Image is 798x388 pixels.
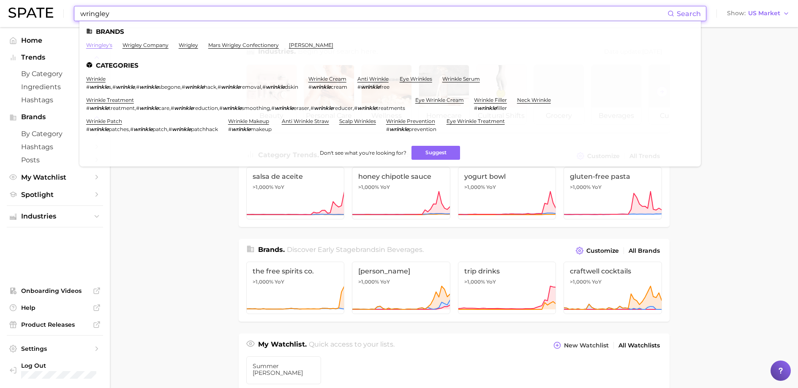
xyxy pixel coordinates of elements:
span: Trends [21,54,89,61]
em: wrinkle [314,105,333,111]
a: Log out. Currently logged in with e-mail chelsea@spate.nyc. [7,359,103,381]
a: Hashtags [7,93,103,107]
a: eye wrinkle cream [415,97,464,103]
a: eye wrinkle treatment [447,118,505,124]
span: Search [677,10,701,18]
em: wrinkle [232,126,251,132]
span: YoY [592,279,602,285]
a: Help [7,301,103,314]
a: All Watchlists [616,340,662,351]
a: wrigley [179,42,198,48]
a: wrinkle makeup [228,118,269,124]
span: free [380,84,389,90]
em: wrinkle [116,84,135,90]
span: salsa de aceite [253,172,338,180]
span: Log Out [21,362,96,369]
span: # [169,126,172,132]
span: Onboarding Videos [21,287,89,295]
li: Categories [86,62,694,69]
a: wrinkle cream [308,76,346,82]
a: wrinkle patch [86,118,122,124]
span: YoY [592,184,602,191]
span: dskin [285,84,298,90]
span: by Category [21,70,89,78]
a: wrinkle treatment [86,97,134,103]
span: makeup [251,126,272,132]
span: trip drinks [464,267,550,275]
div: , , , , , [86,84,298,90]
span: beverages [387,246,422,254]
em: wrinkle [312,84,331,90]
em: wrinkle [174,105,193,111]
a: wrinkle serum [442,76,480,82]
em: wrinkle [90,126,109,132]
a: [PERSON_NAME] [289,42,333,48]
em: wrinkle [185,84,204,90]
span: YoY [486,279,496,285]
span: Home [21,36,89,44]
span: My Watchlist [21,173,89,181]
button: Trends [7,51,103,64]
span: Ingredients [21,83,89,91]
span: patchhack [191,126,218,132]
span: smoothing [242,105,270,111]
span: s [109,84,111,90]
span: gluten-free pasta [570,172,656,180]
em: wrinkle [477,105,496,111]
a: wrinkle prevention [386,118,435,124]
span: Customize [586,247,619,254]
a: salsa de aceite>1,000% YoY [246,167,345,219]
span: prevention [409,126,436,132]
em: wrinkle [389,126,409,132]
span: >1,000% [253,184,273,190]
em: wrinkle [223,105,242,111]
span: eraser [294,105,309,111]
a: by Category [7,127,103,140]
span: # [86,126,90,132]
em: wrinkle [357,105,376,111]
em: wrinkle [90,84,109,90]
span: cream [331,84,347,90]
a: scalp wrinkles [339,118,376,124]
a: Ingredients [7,80,103,93]
a: mars wrigley confectionery [208,42,279,48]
button: Industries [7,210,103,223]
span: >1,000% [253,279,273,285]
a: Product Releases [7,318,103,331]
button: Customize [574,245,621,257]
span: New Watchlist [564,342,609,349]
span: # [171,105,174,111]
span: All Brands [629,247,660,254]
a: anti wrinkle straw [282,118,329,124]
a: Home [7,34,103,47]
button: Brands [7,111,103,123]
span: # [219,105,223,111]
span: patches [109,126,129,132]
span: # [310,105,314,111]
span: >1,000% [358,184,379,190]
span: YoY [275,184,284,191]
span: reducer [333,105,353,111]
span: craftwell cocktails [570,267,656,275]
span: treatment [109,105,135,111]
a: the free spirits co.>1,000% YoY [246,262,345,314]
span: >1,000% [464,184,485,190]
span: # [228,126,232,132]
a: anti wrinkle [357,76,389,82]
span: # [112,84,116,90]
span: YoY [486,184,496,191]
span: # [474,105,477,111]
span: hack [204,84,216,90]
a: My Watchlist [7,171,103,184]
span: Spotlight [21,191,89,199]
em: wrinkle [221,84,240,90]
button: ShowUS Market [725,8,792,19]
span: Settings [21,345,89,352]
span: # [86,84,90,90]
span: >1,000% [464,279,485,285]
span: >1,000% [570,279,591,285]
span: Posts [21,156,89,164]
a: Onboarding Videos [7,284,103,297]
a: [PERSON_NAME]>1,000% YoY [352,262,450,314]
a: yogurt bowl>1,000% YoY [458,167,556,219]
